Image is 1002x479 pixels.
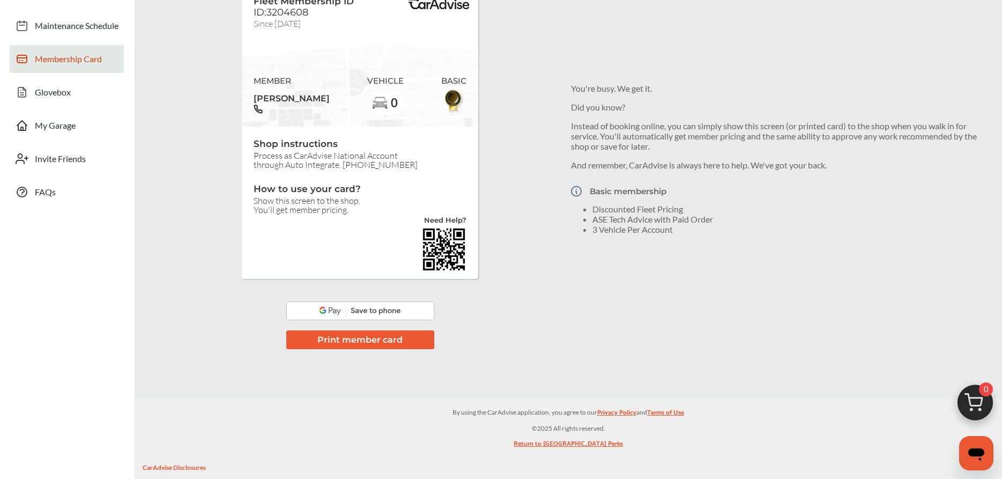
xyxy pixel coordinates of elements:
span: Membership Card [35,54,102,68]
span: Shop instructions [254,138,467,151]
a: My Garage [10,112,124,139]
span: Since [DATE] [254,18,301,27]
span: FAQs [35,187,56,201]
span: Process as CarAdvise National Account through Auto Integrate. [PHONE_NUMBER] [254,151,467,170]
span: My Garage [35,120,76,134]
a: Terms of Use [647,408,684,423]
li: 3 Vehicle Per Account [592,224,982,234]
img: BasicBadge.31956f0b.svg [442,89,466,114]
span: Maintenance Schedule [35,20,118,34]
span: MEMBER [254,76,330,86]
span: 0 [979,382,993,396]
a: Invite Friends [10,145,124,173]
p: By using the CarAdvise application, you agree to our and [135,408,1002,418]
a: FAQs [10,178,124,206]
p: Basic membership [590,187,666,196]
span: [PERSON_NAME] [254,90,330,105]
p: And remember, CarAdvise is always here to help. We've got your back. [571,160,982,170]
a: Membership Card [10,45,124,73]
img: Vector.a173687b.svg [571,179,582,204]
img: car-basic.192fe7b4.svg [372,95,389,112]
li: ASE Tech Advice with Paid Order [592,214,982,224]
a: Privacy Policy [597,408,636,423]
li: Discounted Fleet Pricing [592,204,982,214]
span: Invite Friends [35,153,86,167]
img: cart_icon.3d0951e8.svg [949,380,1001,431]
span: 0 [390,96,398,109]
span: ID:3204608 [254,6,308,18]
a: Return to [GEOGRAPHIC_DATA] Perks [514,439,623,454]
a: Print member card [286,334,434,344]
img: googlePay.a08318fe.svg [286,301,434,320]
span: Show this screen to the shop. [254,196,467,205]
button: Print member card [286,330,434,349]
a: Need Help? [424,217,466,227]
p: You're busy. We get it. [571,83,982,93]
strong: CarAdvise Disclosures [143,463,206,471]
span: Glovebox [35,87,71,101]
a: Glovebox [10,78,124,106]
p: Did you know? [571,102,982,112]
span: How to use your card? [254,183,467,196]
a: Maintenance Schedule [10,12,124,40]
img: validBarcode.04db607d403785ac2641.png [421,227,466,272]
img: phone-black.37208b07.svg [254,105,263,114]
span: BASIC [441,76,466,86]
span: VEHICLE [367,76,404,86]
iframe: Button to launch messaging window [959,436,993,470]
span: You'll get member pricing. [254,205,467,215]
p: Instead of booking online, you can simply show this screen (or printed card) to the shop when you... [571,121,982,151]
